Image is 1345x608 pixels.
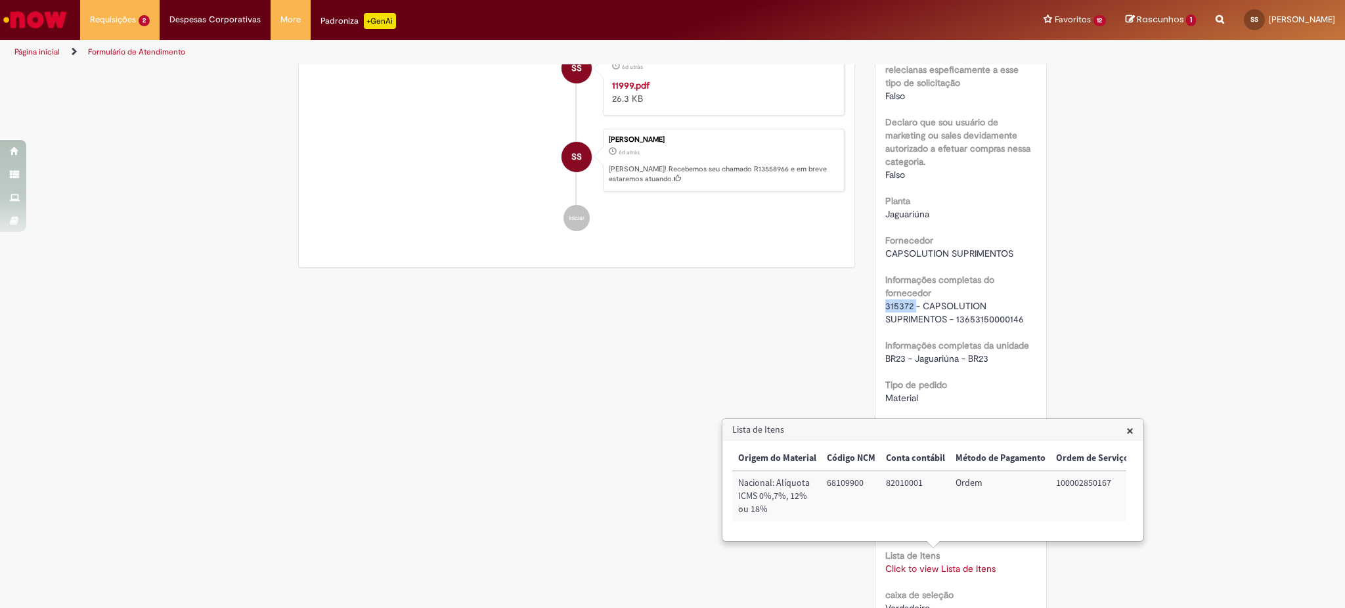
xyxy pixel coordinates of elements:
[950,446,1051,471] th: Método de Pagamento
[612,79,650,91] a: 11999.pdf
[364,13,396,29] p: +GenAi
[723,420,1143,441] h3: Lista de Itens
[88,47,185,57] a: Formulário de Atendimento
[571,53,582,84] span: SS
[169,13,261,26] span: Despesas Corporativas
[822,471,881,521] td: Código NCM: 68109900
[320,13,396,29] div: Padroniza
[885,24,1020,89] b: Declaro que sou usuário de Jurídico/Legal devidamente autorizado para efeturar compras relecianas...
[885,274,994,299] b: Informações completas do fornecedor
[881,446,950,471] th: Conta contábil
[14,47,60,57] a: Página inicial
[1055,13,1091,26] span: Favoritos
[612,79,831,105] div: 26.3 KB
[1051,446,1134,471] th: Ordem de Serviço
[733,471,822,521] td: Origem do Material: Nacional: Alíquota ICMS 0%,7%, 12% ou 18%
[609,164,837,185] p: [PERSON_NAME]! Recebemos seu chamado R13558966 e em breve estaremos atuando.
[562,142,592,172] div: Stephni Silva
[885,550,940,561] b: Lista de Itens
[885,589,954,601] b: caixa de seleção
[885,90,905,102] span: Falso
[1250,15,1258,24] span: SS
[10,40,887,64] ul: Trilhas de página
[881,471,950,521] td: Conta contábil: 82010001
[885,563,996,575] a: Click to view Lista de Itens
[822,446,881,471] th: Código NCM
[1126,423,1134,437] button: Close
[733,446,822,471] th: Origem do Material
[885,116,1030,167] b: Declaro que sou usuário de marketing ou sales devidamente autorizado a efetuar compras nessa cate...
[622,63,643,71] time: 23/09/2025 13:08:34
[885,248,1013,259] span: CAPSOLUTION SUPRIMENTOS
[1051,471,1134,521] td: Ordem de Serviço: 100002850167
[562,53,592,83] div: Stephni Silva
[90,13,136,26] span: Requisições
[1126,422,1134,439] span: ×
[1,7,69,33] img: ServiceNow
[722,418,1144,542] div: Lista de Itens
[885,392,918,404] span: Material
[619,148,640,156] span: 6d atrás
[309,129,845,192] li: Stephni Silva
[885,353,988,364] span: BR23 - Jaguariúna - BR23
[1269,14,1335,25] span: [PERSON_NAME]
[885,379,947,391] b: Tipo de pedido
[885,339,1029,351] b: Informações completas da unidade
[139,15,150,26] span: 2
[885,300,1024,325] span: 315372 - CAPSOLUTION SUPRIMENTOS - 13653150000146
[619,148,640,156] time: 23/09/2025 13:08:40
[571,141,582,173] span: SS
[1093,15,1107,26] span: 12
[885,208,929,220] span: Jaguariúna
[1126,14,1196,26] a: Rascunhos
[885,169,905,181] span: Falso
[1186,14,1196,26] span: 1
[885,234,933,246] b: Fornecedor
[885,195,910,207] b: Planta
[622,63,643,71] span: 6d atrás
[280,13,301,26] span: More
[609,136,837,144] div: [PERSON_NAME]
[950,471,1051,521] td: Método de Pagamento: Ordem
[1137,13,1184,26] span: Rascunhos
